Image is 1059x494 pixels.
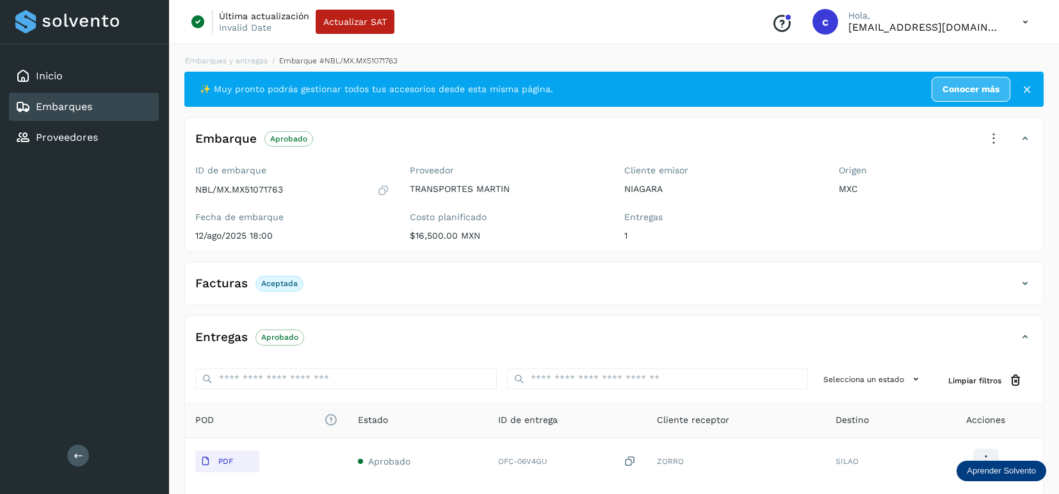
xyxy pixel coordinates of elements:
[647,438,825,484] td: ZORRO
[368,456,410,466] span: Aprobado
[932,77,1010,102] a: Conocer más
[848,10,1002,21] p: Hola,
[36,131,98,143] a: Proveedores
[195,132,257,147] h4: Embarque
[624,184,818,195] p: NIAGARA
[185,326,1043,358] div: EntregasAprobado
[200,83,553,96] span: ✨ Muy pronto podrás gestionar todos tus accesorios desde esta misma página.
[825,438,928,484] td: SILAO
[818,369,928,390] button: Selecciona un estado
[9,93,159,121] div: Embarques
[323,17,387,26] span: Actualizar SAT
[9,124,159,152] div: Proveedores
[498,455,636,468] div: OFC-06V4GU
[839,184,1033,195] p: MXC
[9,62,159,90] div: Inicio
[410,165,604,176] label: Proveedor
[195,165,389,176] label: ID de embarque
[195,212,389,223] label: Fecha de embarque
[624,165,818,176] label: Cliente emisor
[410,184,604,195] p: TRANSPORTES MARTIN
[498,413,558,427] span: ID de entrega
[219,10,309,22] p: Última actualización
[195,450,259,472] button: PDF
[261,333,298,342] p: Aprobado
[657,413,729,427] span: Cliente receptor
[624,230,818,241] p: 1
[410,212,604,223] label: Costo planificado
[957,461,1046,481] div: Aprender Solvento
[316,10,394,34] button: Actualizar SAT
[36,100,92,113] a: Embarques
[185,56,268,65] a: Embarques y entregas
[848,21,1002,33] p: cavila@niagarawater.com
[410,230,604,241] p: $16,500.00 MXN
[36,70,63,82] a: Inicio
[218,457,233,466] p: PDF
[279,56,398,65] span: Embarque #NBL/MX.MX51071763
[938,369,1033,392] button: Limpiar filtros
[967,466,1036,476] p: Aprender Solvento
[219,22,271,33] p: Invalid Date
[195,413,337,427] span: POD
[270,134,307,143] p: Aprobado
[966,413,1005,427] span: Acciones
[948,375,1001,386] span: Limpiar filtros
[839,165,1033,176] label: Origen
[836,413,869,427] span: Destino
[195,230,389,241] p: 12/ago/2025 18:00
[358,413,388,427] span: Estado
[261,279,298,288] p: Aceptada
[195,276,248,291] h4: Facturas
[185,128,1043,160] div: EmbarqueAprobado
[185,273,1043,305] div: FacturasAceptada
[195,330,248,345] h4: Entregas
[624,212,818,223] label: Entregas
[195,184,283,195] p: NBL/MX.MX51071763
[184,55,1044,67] nav: breadcrumb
